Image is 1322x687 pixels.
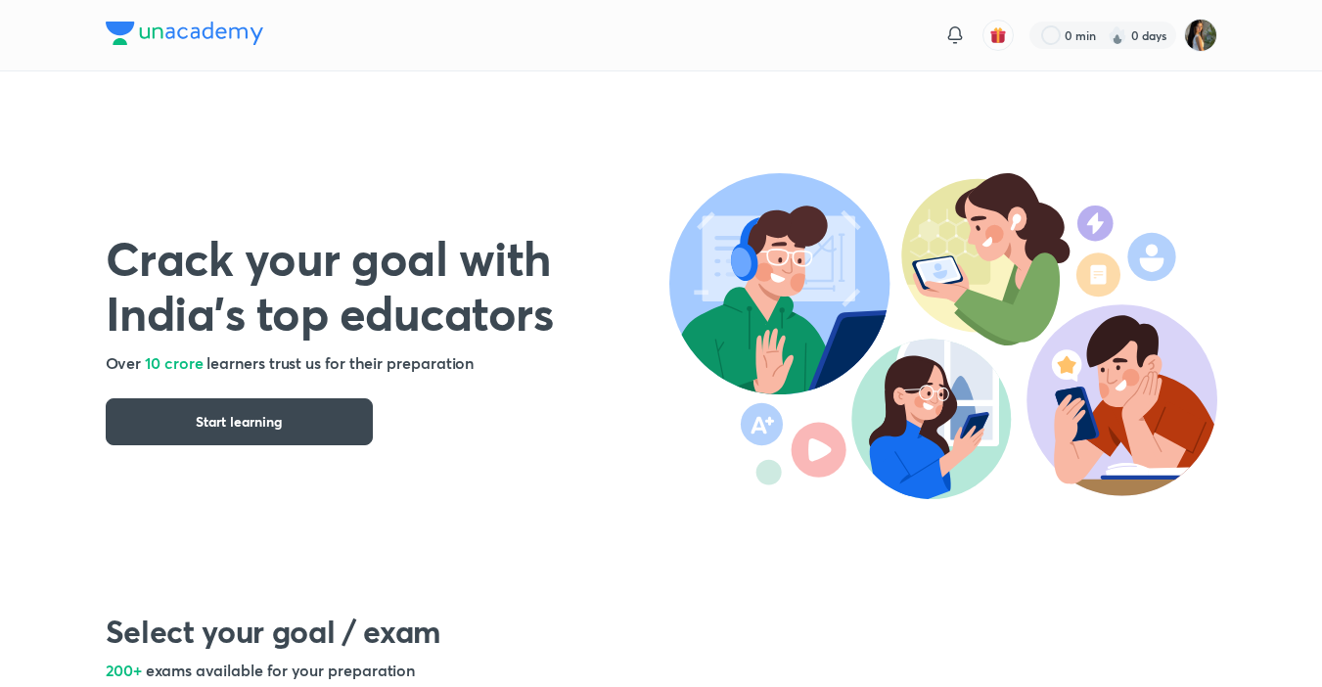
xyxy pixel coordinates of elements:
img: Company Logo [106,22,263,45]
img: header [669,173,1217,499]
h5: 200+ [106,659,1217,682]
button: Start learning [106,398,373,445]
span: Start learning [196,412,282,432]
a: Company Logo [106,22,263,50]
img: avatar [989,26,1007,44]
span: exams available for your preparation [146,660,415,680]
span: 10 crore [145,352,203,373]
h5: Over learners trust us for their preparation [106,351,669,375]
img: streak [1108,25,1127,45]
button: avatar [982,20,1014,51]
h2: Select your goal / exam [106,612,1217,651]
h1: Crack your goal with India’s top educators [106,230,669,340]
img: Bhumika [1184,19,1217,52]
